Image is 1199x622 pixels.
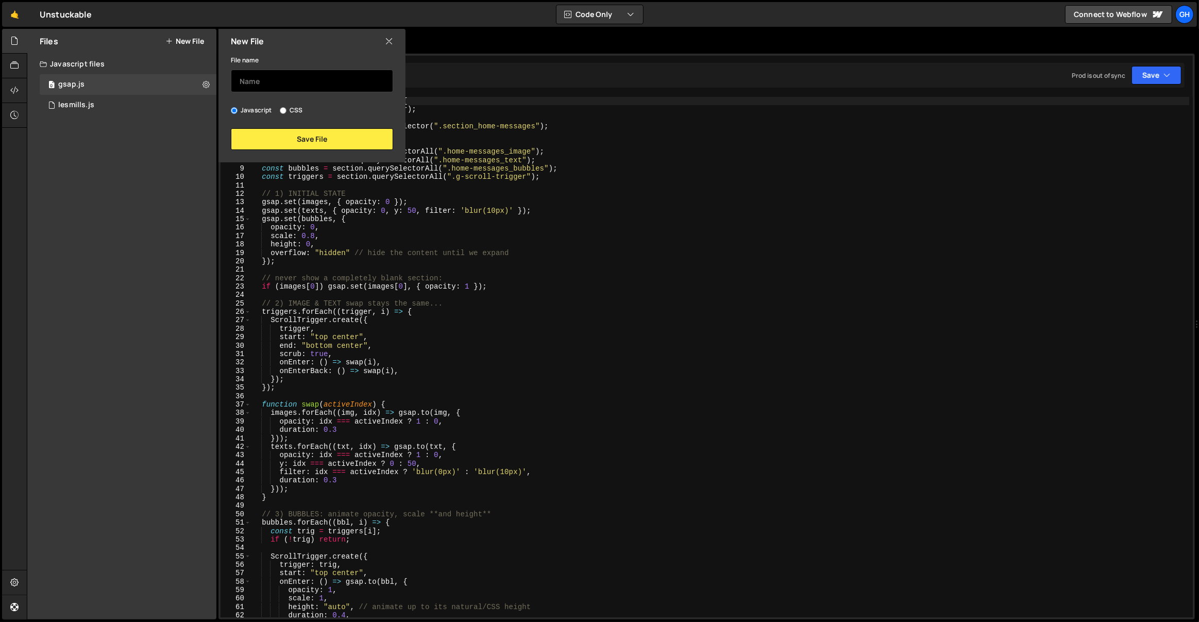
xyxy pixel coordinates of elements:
div: 14 [221,207,251,215]
div: 19 [221,249,251,257]
div: 59 [221,586,251,594]
div: 17 [221,232,251,240]
div: 45 [221,468,251,476]
div: 10 [221,173,251,181]
h2: Files [40,36,58,47]
input: Name [231,70,393,92]
div: 31 [221,350,251,358]
div: 29 [221,333,251,341]
div: 24 [221,291,251,299]
input: CSS [280,107,286,114]
div: 12 [221,190,251,198]
div: 61 [221,603,251,611]
div: 60 [221,594,251,602]
a: Connect to Webflow [1065,5,1172,24]
div: 37 [221,400,251,409]
div: 38 [221,409,251,417]
div: 20 [221,257,251,265]
div: 44 [221,460,251,468]
div: 16 [221,223,251,231]
div: 35 [221,383,251,392]
div: Javascript files [27,54,216,74]
div: 47 [221,485,251,493]
div: 57 [221,569,251,577]
div: 54 [221,544,251,552]
div: 14914/43668.js [40,95,216,115]
div: 39 [221,417,251,426]
div: gsap.js [58,80,85,89]
div: 21 [221,265,251,274]
div: 49 [221,501,251,510]
label: CSS [280,105,302,115]
div: 23 [221,282,251,291]
div: 9 [221,164,251,173]
div: 13 [221,198,251,206]
a: 🤙 [2,2,27,27]
div: 50 [221,510,251,518]
div: 46 [221,476,251,484]
div: 62 [221,611,251,619]
div: 22 [221,274,251,282]
div: 27 [221,316,251,324]
div: 51 [221,518,251,527]
div: 52 [221,527,251,535]
button: Save File [231,128,393,150]
div: 32 [221,358,251,366]
div: 43 [221,451,251,459]
div: 40 [221,426,251,434]
div: 30 [221,342,251,350]
span: 0 [48,81,55,90]
label: File name [231,55,259,65]
div: 26 [221,308,251,316]
button: Save [1132,66,1181,85]
div: 14914/38839.js [40,74,216,95]
div: 33 [221,367,251,375]
div: 28 [221,325,251,333]
div: 53 [221,535,251,544]
div: 11 [221,181,251,190]
div: 58 [221,578,251,586]
div: 34 [221,375,251,383]
div: lesmills.js [58,100,94,110]
a: Gh [1175,5,1194,24]
div: 15 [221,215,251,223]
div: 41 [221,434,251,443]
div: 25 [221,299,251,308]
div: 56 [221,561,251,569]
button: Code Only [556,5,643,24]
button: New File [165,37,204,45]
div: 18 [221,240,251,248]
div: 55 [221,552,251,561]
div: 36 [221,392,251,400]
div: Prod is out of sync [1072,71,1125,80]
label: Javascript [231,105,272,115]
div: 42 [221,443,251,451]
h2: New File [231,36,264,47]
div: 48 [221,493,251,501]
div: Unstuckable [40,8,92,21]
input: Javascript [231,107,238,114]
